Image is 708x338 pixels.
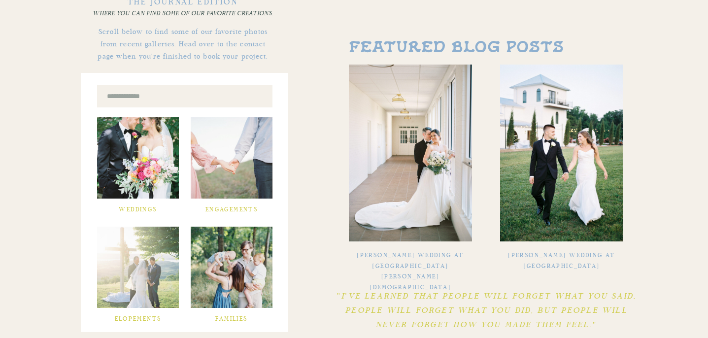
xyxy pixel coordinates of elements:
[196,314,268,328] a: families
[357,253,464,291] a: [PERSON_NAME] Wedding at [GEOGRAPHIC_DATA][PERSON_NAME][DEMOGRAPHIC_DATA]
[102,205,174,219] a: Weddings
[508,253,615,270] a: [PERSON_NAME] Wedding at [GEOGRAPHIC_DATA]
[500,65,623,241] img: Bride and groom hold hands outside Blackberry Ridge in Trenton, Georgia
[334,290,640,333] h2: "I've learned that people will forget what you said, people will forget what you did, but people ...
[102,314,174,328] a: elopements
[196,205,268,219] a: Engagements
[349,39,624,68] h1: Featured Blog Posts
[88,9,279,23] p: Where you can find some of our favorite creations.
[349,65,472,241] a: Griswold Wedding at Fort Payne First Baptist Church
[95,26,272,64] p: Scroll below to find some of our favorite photos from recent galleries. Head over to the contact ...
